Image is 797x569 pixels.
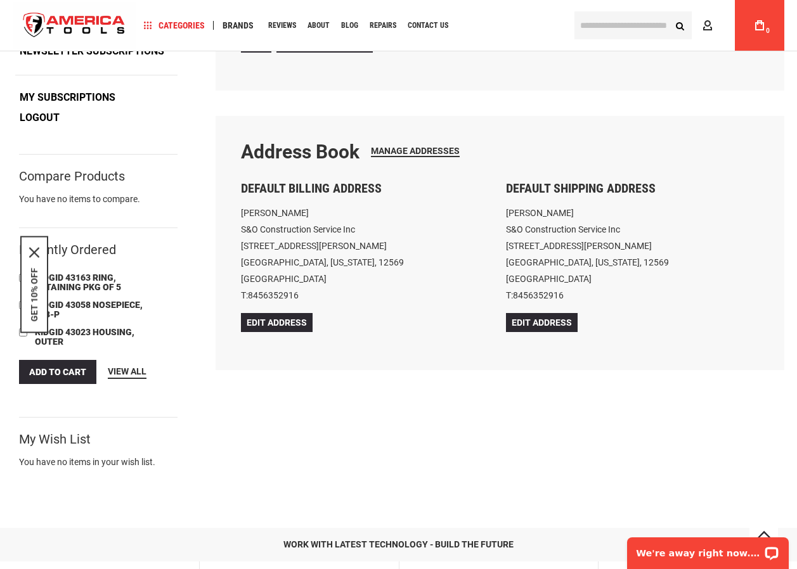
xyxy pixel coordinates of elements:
[402,17,454,34] a: Contact Us
[29,248,39,258] button: Close
[247,317,307,328] span: Edit Address
[29,268,39,322] button: GET 10% OFF
[248,290,299,300] a: 8456352916
[370,22,396,29] span: Repairs
[35,272,121,292] span: RIDGID 43163 RING, RETAINING PKG OF 5
[19,193,178,218] div: You have no items to compare.
[364,17,402,34] a: Repairs
[512,317,572,328] span: Edit Address
[308,22,330,29] span: About
[108,365,146,379] a: View All
[19,456,178,468] div: You have no items in your wish list.
[15,42,169,61] a: Newsletter Subscriptions
[506,313,578,332] a: Edit Address
[32,271,159,295] a: RIDGID 43163 RING, RETAINING PKG OF 5
[341,22,358,29] span: Blog
[108,366,146,376] span: View All
[302,17,335,34] a: About
[241,181,382,196] span: Default Billing Address
[241,141,360,163] strong: Address Book
[217,17,259,34] a: Brands
[13,2,136,49] img: America Tools
[408,22,448,29] span: Contact Us
[241,205,494,304] address: [PERSON_NAME] S&O Construction Service Inc [STREET_ADDRESS][PERSON_NAME] [GEOGRAPHIC_DATA], [US_S...
[13,2,136,49] a: store logo
[35,300,143,319] span: RIDGID 43058 NOSEPIECE, 238-P
[668,13,692,37] button: Search
[15,108,64,127] a: Logout
[29,248,39,258] svg: close icon
[371,146,460,156] span: Manage Addresses
[32,326,159,350] a: RIDGID 43023 HOUSING, OUTER
[138,17,211,34] a: Categories
[19,242,116,257] strong: Recently Ordered
[144,21,205,30] span: Categories
[223,21,254,30] span: Brands
[619,529,797,569] iframe: LiveChat chat widget
[262,17,302,34] a: Reviews
[29,367,86,377] span: Add to Cart
[513,290,564,300] a: 8456352916
[15,88,120,107] a: My Subscriptions
[335,17,364,34] a: Blog
[506,181,656,196] span: Default Shipping Address
[19,360,96,384] button: Add to Cart
[766,27,770,34] span: 0
[506,205,759,304] address: [PERSON_NAME] S&O Construction Service Inc [STREET_ADDRESS][PERSON_NAME] [GEOGRAPHIC_DATA], [US_S...
[19,170,125,182] strong: Compare Products
[241,313,313,332] a: Edit Address
[35,327,134,347] span: RIDGID 43023 HOUSING, OUTER
[268,22,296,29] span: Reviews
[371,146,460,157] a: Manage Addresses
[32,298,159,323] a: RIDGID 43058 NOSEPIECE, 238-P
[19,433,91,445] strong: My Wish List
